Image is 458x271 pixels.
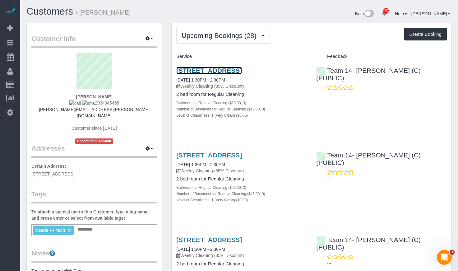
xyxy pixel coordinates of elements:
span: Customer since [DATE] [72,126,117,131]
small: Bathroom for Regular Cleaning ($23.00, 3) [176,101,246,105]
a: 82 [378,6,391,20]
a: Team 14- [PERSON_NAME] (C) (PUBLIC) [316,67,421,82]
span: [STREET_ADDRESS] [31,171,74,176]
p: Weekly Cleaning (35% Discount) [176,83,307,89]
a: [STREET_ADDRESS] [176,152,242,159]
iframe: Intercom live chat [437,250,452,265]
p: --- [327,260,447,266]
h4: Service [176,54,307,59]
small: Level of Cleanliness: 1 (Very Clean) ($0.00) [176,113,248,118]
legend: Notes [31,249,157,263]
a: Customers [26,6,73,17]
small: Bathroom for Regular Cleaning ($23.00, 3) [176,185,246,190]
a: [DATE] 1:30PM - 2:30PM [176,77,225,82]
p: Weekly Cleaning (35% Discount) [176,252,307,259]
h4: 2 bed room for Regular Cleaning [176,92,307,97]
span: 3 [450,250,455,255]
small: / [PERSON_NAME] [76,9,131,16]
img: sms [82,100,95,106]
a: × [68,228,71,233]
legend: Tags [31,189,157,203]
button: Upcoming Bookings (28) [176,28,270,44]
span: Upcoming Bookings (28) [182,32,260,40]
small: Number of Basement for Regular Cleaning ($46.00, 0) [176,107,265,111]
a: [PERSON_NAME][EMAIL_ADDRESS][PERSON_NAME][DOMAIN_NAME] [39,107,150,118]
h4: 2 bed room for Regular Cleaning [176,176,307,182]
small: Number of Basement for Regular Cleaning ($46.00, 0) [176,192,265,196]
legend: Customer Info [31,34,157,48]
a: Team 14- [PERSON_NAME] (C) (PUBLIC) [316,152,421,166]
button: Create Booking [404,28,447,41]
a: Beta [355,11,374,16]
label: Default Address: [31,163,66,169]
a: [STREET_ADDRESS] [176,236,242,243]
a: [DATE] 1:30PM - 2:30PM [176,162,225,167]
span: 82 [383,8,389,13]
a: Team 14- [PERSON_NAME] (C) (PUBLIC) [316,236,421,251]
span: Needs PT tech [35,228,65,233]
small: Level of Cleanliness: 1 (Very Clean) ($0.00) [176,198,248,202]
img: call [69,100,81,106]
strong: [PERSON_NAME] [76,94,112,99]
span: 2034345458 [69,100,119,105]
a: [STREET_ADDRESS] [176,67,242,74]
p: --- [327,175,447,182]
a: Help [395,11,407,16]
a: [DATE] 1:30PM - 2:30PM [176,247,225,252]
img: New interface [364,10,374,18]
span: Unconfirmed Account [75,138,113,144]
p: --- [327,91,447,97]
img: Automaid Logo [4,6,16,15]
a: [PERSON_NAME] [411,11,450,16]
label: To attach a special tag to this Customer, type a tag name and press enter or select from availabl... [31,209,157,221]
p: Weekly Cleaning (35% Discount) [176,168,307,174]
h4: Feedback [316,54,447,59]
h4: 2 bed room for Regular Cleaning [176,261,307,267]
